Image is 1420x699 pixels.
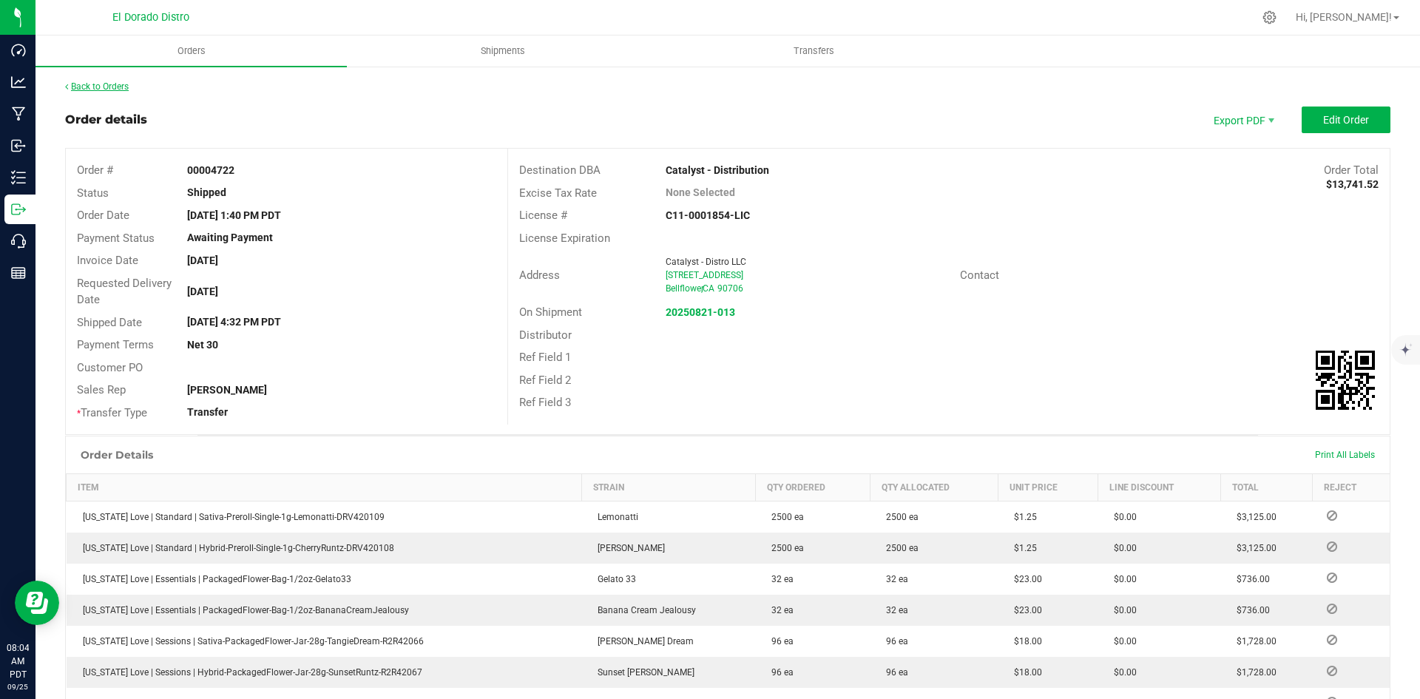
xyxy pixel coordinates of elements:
span: 2500 ea [764,512,804,522]
span: Bellflower [666,283,704,294]
span: 32 ea [764,605,794,615]
span: Reject Inventory [1321,511,1343,520]
strong: [DATE] [187,254,218,266]
p: 09/25 [7,681,29,692]
iframe: Resource center [15,581,59,625]
span: Payment Status [77,232,155,245]
th: Qty Allocated [870,474,998,502]
strong: [DATE] 4:32 PM PDT [187,316,281,328]
span: $736.00 [1229,605,1270,615]
span: $3,125.00 [1229,543,1277,553]
span: Print All Labels [1315,450,1375,460]
span: [STREET_ADDRESS] [666,270,743,280]
a: Transfers [658,36,970,67]
strong: C11-0001854-LIC [666,209,750,221]
span: Status [77,186,109,200]
span: 32 ea [879,574,908,584]
inline-svg: Reports [11,266,26,280]
span: Gelato 33 [590,574,636,584]
span: [US_STATE] Love | Essentials | PackagedFlower-Bag-1/2oz-BananaCreamJealousy [75,605,409,615]
span: $0.00 [1106,512,1137,522]
span: Invoice Date [77,254,138,267]
span: El Dorado Distro [112,11,189,24]
th: Reject [1312,474,1390,502]
strong: $13,741.52 [1326,178,1379,190]
span: $1,728.00 [1229,636,1277,646]
span: [US_STATE] Love | Essentials | PackagedFlower-Bag-1/2oz-Gelato33 [75,574,351,584]
th: Total [1220,474,1312,502]
span: 96 ea [879,667,908,678]
h1: Order Details [81,449,153,461]
span: $1.25 [1007,543,1037,553]
span: $18.00 [1007,636,1042,646]
span: 32 ea [764,574,794,584]
th: Line Discount [1098,474,1220,502]
span: $0.00 [1106,636,1137,646]
span: [PERSON_NAME] [590,543,665,553]
a: Back to Orders [65,81,129,92]
inline-svg: Analytics [11,75,26,90]
span: Transfer Type [77,406,147,419]
button: Edit Order [1302,107,1390,133]
span: Reject Inventory [1321,635,1343,644]
span: [US_STATE] Love | Standard | Sativa-Preroll-Single-1g-Lemonatti-DRV420109 [75,512,385,522]
th: Unit Price [998,474,1098,502]
span: License Expiration [519,232,610,245]
span: Reject Inventory [1321,573,1343,582]
span: $0.00 [1106,574,1137,584]
span: Payment Terms [77,338,154,351]
span: Distributor [519,328,572,342]
strong: None Selected [666,186,735,198]
strong: [PERSON_NAME] [187,384,267,396]
th: Item [67,474,582,502]
span: Requested Delivery Date [77,277,172,307]
span: Customer PO [77,361,143,374]
span: Lemonatti [590,512,638,522]
inline-svg: Dashboard [11,43,26,58]
span: Edit Order [1323,114,1369,126]
span: [US_STATE] Love | Sessions | Hybrid-PackagedFlower-Jar-28g-SunsetRuntz-R2R42067 [75,667,422,678]
span: Reject Inventory [1321,666,1343,675]
span: 2500 ea [764,543,804,553]
div: Order details [65,111,147,129]
strong: Net 30 [187,339,218,351]
span: $23.00 [1007,605,1042,615]
span: $18.00 [1007,667,1042,678]
span: Ref Field 3 [519,396,571,409]
span: Destination DBA [519,163,601,177]
span: 90706 [717,283,743,294]
span: Catalyst - Distro LLC [666,257,746,267]
inline-svg: Inventory [11,170,26,185]
span: , [701,283,703,294]
span: Banana Cream Jealousy [590,605,696,615]
span: Shipped Date [77,316,142,329]
a: Orders [35,36,347,67]
p: 08:04 AM PDT [7,641,29,681]
span: Order # [77,163,113,177]
th: Qty Ordered [755,474,870,502]
span: Order Total [1324,163,1379,177]
span: $0.00 [1106,605,1137,615]
span: Contact [960,269,999,282]
strong: [DATE] [187,286,218,297]
span: License # [519,209,567,222]
qrcode: 00004722 [1316,351,1375,410]
span: Ref Field 1 [519,351,571,364]
img: Scan me! [1316,351,1375,410]
inline-svg: Inbound [11,138,26,153]
span: 96 ea [764,636,794,646]
span: [PERSON_NAME] Dream [590,636,694,646]
span: $23.00 [1007,574,1042,584]
span: Orders [158,44,226,58]
a: Shipments [347,36,658,67]
th: Strain [581,474,755,502]
span: Order Date [77,209,129,222]
inline-svg: Call Center [11,234,26,249]
span: Transfers [774,44,854,58]
strong: Transfer [187,406,228,418]
span: $0.00 [1106,667,1137,678]
span: 96 ea [764,667,794,678]
span: Hi, [PERSON_NAME]! [1296,11,1392,23]
strong: 00004722 [187,164,234,176]
span: $3,125.00 [1229,512,1277,522]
